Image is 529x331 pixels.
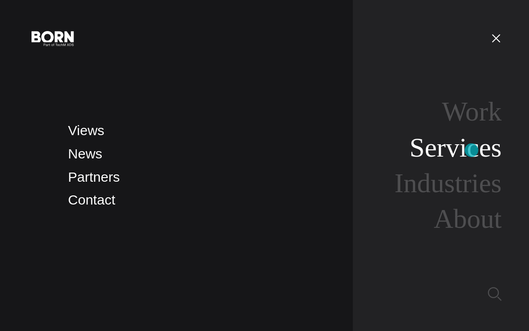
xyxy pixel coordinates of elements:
[488,287,502,301] img: Search
[394,168,502,198] a: Industries
[409,132,502,163] a: Services
[68,169,120,184] a: Partners
[68,123,104,138] a: Views
[68,146,102,161] a: News
[442,96,502,126] a: Work
[68,192,115,207] a: Contact
[485,28,507,47] button: Open
[434,204,502,234] a: About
